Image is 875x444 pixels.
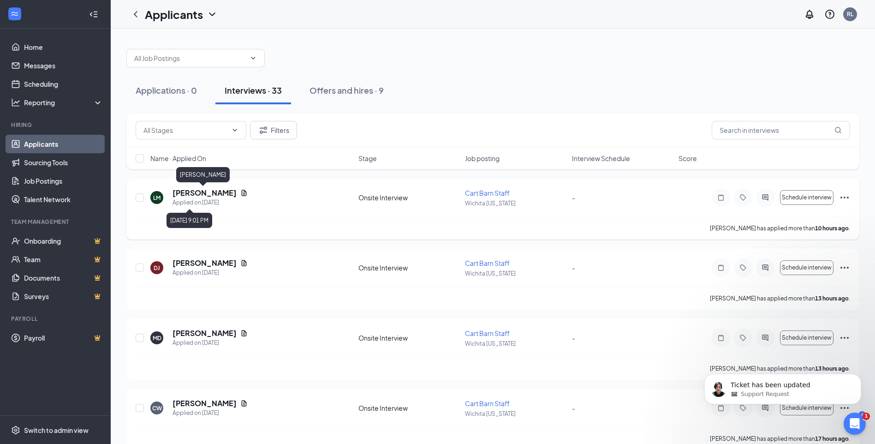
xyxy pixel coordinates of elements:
span: Schedule interview [782,335,832,341]
div: [DATE] 9:01 PM [167,213,212,228]
p: [PERSON_NAME] has applied more than . [710,224,850,232]
div: Onsite Interview [358,263,459,272]
a: PayrollCrown [24,329,103,347]
div: MD [153,334,161,342]
a: DocumentsCrown [24,269,103,287]
span: - [572,193,575,202]
div: Applied on [DATE] [173,338,248,348]
span: Score [679,154,697,163]
button: Schedule interview [780,260,833,275]
span: Cart Barn Staff [465,329,510,337]
svg: Analysis [11,98,20,107]
div: Applications · 0 [136,84,197,96]
div: Applied on [DATE] [173,408,248,418]
a: Home [24,38,103,56]
svg: Note [715,194,726,201]
div: Applied on [DATE] [173,268,248,277]
div: RL [847,10,853,18]
p: [PERSON_NAME] has applied more than . [710,294,850,302]
h5: [PERSON_NAME] [173,398,237,408]
span: Cart Barn Staff [465,259,510,267]
svg: Document [240,189,248,197]
div: Applied on [DATE] [173,198,248,207]
h5: [PERSON_NAME] [173,328,237,338]
div: Offers and hires · 9 [310,84,384,96]
p: Wichita [US_STATE] [465,410,566,418]
input: All Job Postings [134,53,246,63]
a: Messages [24,56,103,75]
p: [PERSON_NAME] has applied more than . [710,435,850,443]
div: Onsite Interview [358,403,459,413]
span: Schedule interview [782,264,832,271]
svg: Document [240,400,248,407]
b: 17 hours ago [815,435,849,442]
p: Wichita [US_STATE] [465,340,566,348]
svg: ChevronLeft [130,9,141,20]
span: Cart Barn Staff [465,399,510,408]
a: Job Postings [24,172,103,190]
button: Filter Filters [250,121,297,139]
svg: Ellipses [839,332,850,343]
a: Scheduling [24,75,103,93]
svg: Collapse [89,10,98,19]
svg: ChevronDown [231,126,238,134]
div: CW [152,404,162,412]
input: Search in interviews [712,121,850,139]
input: All Stages [143,125,227,135]
svg: Document [240,330,248,337]
svg: ChevronDown [250,54,257,62]
svg: ChevronDown [207,9,218,20]
div: Hiring [11,121,101,129]
svg: Tag [738,334,749,342]
b: 13 hours ago [815,295,849,302]
button: Schedule interview [780,330,833,345]
div: Switch to admin view [24,426,89,435]
span: Schedule interview [782,194,832,201]
a: Sourcing Tools [24,153,103,172]
span: - [572,264,575,272]
span: - [572,334,575,342]
span: Cart Barn Staff [465,189,510,197]
p: Wichita [US_STATE] [465,270,566,277]
b: 10 hours ago [815,225,849,232]
svg: MagnifyingGlass [834,126,842,134]
svg: Settings [11,426,20,435]
svg: Document [240,259,248,267]
div: Interviews · 33 [225,84,282,96]
svg: Note [715,264,726,271]
div: [PERSON_NAME] [176,167,230,182]
div: Payroll [11,315,101,323]
span: 1 [863,413,870,420]
a: SurveysCrown [24,287,103,306]
p: Wichita [US_STATE] [465,199,566,207]
svg: Ellipses [839,262,850,273]
button: Schedule interview [780,190,833,205]
svg: Filter [258,125,269,136]
div: Onsite Interview [358,333,459,342]
svg: ActiveChat [760,334,771,342]
svg: Tag [738,264,749,271]
svg: ActiveChat [760,194,771,201]
span: Stage [358,154,377,163]
span: - [572,404,575,412]
svg: QuestionInfo [824,9,835,20]
h5: [PERSON_NAME] [173,258,237,268]
svg: Tag [738,194,749,201]
svg: Ellipses [839,192,850,203]
iframe: Intercom live chat [844,413,866,435]
span: Interview Schedule [572,154,630,163]
a: OnboardingCrown [24,232,103,250]
div: LM [153,194,161,202]
span: Name · Applied On [150,154,206,163]
a: TeamCrown [24,250,103,269]
svg: Notifications [804,9,815,20]
a: Applicants [24,135,103,153]
div: DJ [154,264,160,272]
div: Onsite Interview [358,193,459,202]
iframe: Intercom notifications message [690,354,875,419]
div: Reporting [24,98,103,107]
